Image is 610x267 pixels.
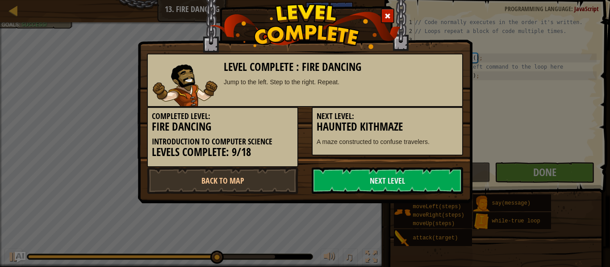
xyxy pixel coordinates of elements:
h3: Haunted Kithmaze [317,121,458,133]
h5: Introduction to Computer Science [152,137,293,146]
h5: Next Level: [317,112,458,121]
h3: Levels Complete: 9/18 [152,146,293,158]
div: Jump to the left. Step to the right. Repeat. [224,78,458,86]
a: Back to Map [147,167,298,194]
h3: Fire Dancing [152,121,293,133]
h5: Completed Level: [152,112,293,121]
p: A maze constructed to confuse travelers. [317,137,458,146]
img: level_complete.png [209,4,401,49]
img: duelist.png [152,64,217,106]
h3: Level Complete : Fire Dancing [224,61,458,73]
a: Next Level [312,167,463,194]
